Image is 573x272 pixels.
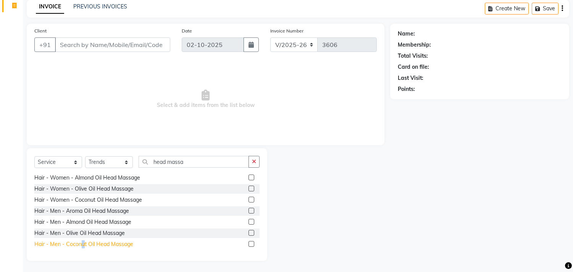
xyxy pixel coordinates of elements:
[485,3,529,15] button: Create New
[270,28,303,34] label: Invoice Number
[73,3,127,10] a: PREVIOUS INVOICES
[34,207,129,215] div: Hair - Men - Aroma Oil Head Massage
[398,63,429,71] div: Card on file:
[398,30,415,38] div: Name:
[398,52,428,60] div: Total Visits:
[34,185,134,193] div: Hair - Women - Olive Oil Head Massage
[398,41,431,49] div: Membership:
[34,218,131,226] div: Hair - Men - Almond Oil Head Massage
[34,174,140,182] div: Hair - Women - Almond Oil Head Massage
[55,37,170,52] input: Search by Name/Mobile/Email/Code
[34,196,142,204] div: Hair - Women - Coconut Oil Head Massage
[34,240,133,248] div: Hair - Men - Coconut Oil Head Massage
[398,74,423,82] div: Last Visit:
[34,61,377,138] span: Select & add items from the list below
[532,3,558,15] button: Save
[34,229,125,237] div: Hair - Men - Olive Oil Head Massage
[139,156,249,168] input: Search or Scan
[34,37,56,52] button: +91
[182,28,192,34] label: Date
[398,85,415,93] div: Points:
[34,28,47,34] label: Client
